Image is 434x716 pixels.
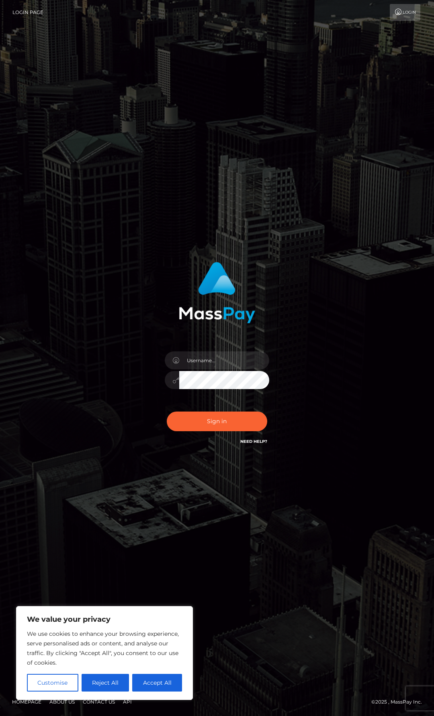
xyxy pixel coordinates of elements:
button: Accept All [132,674,182,692]
div: © 2025 , MassPay Inc. [371,698,428,706]
a: Need Help? [240,439,267,444]
a: API [120,696,135,708]
a: Contact Us [80,696,118,708]
a: Login Page [12,4,43,21]
p: We value your privacy [27,615,182,624]
input: Username... [179,351,269,369]
button: Reject All [82,674,129,692]
img: MassPay Login [179,262,255,323]
button: Sign in [167,412,267,431]
a: Login [390,4,420,21]
a: Homepage [9,696,45,708]
div: We value your privacy [16,606,193,700]
p: We use cookies to enhance your browsing experience, serve personalised ads or content, and analys... [27,629,182,667]
a: About Us [46,696,78,708]
button: Customise [27,674,78,692]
